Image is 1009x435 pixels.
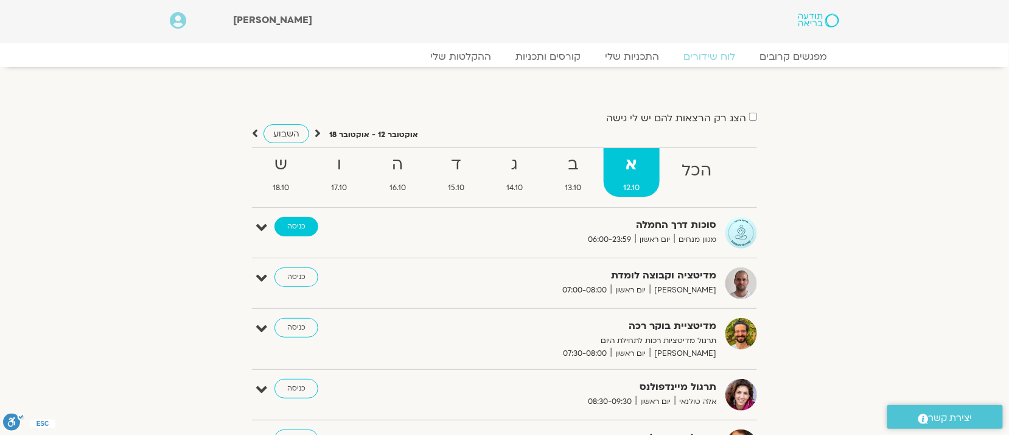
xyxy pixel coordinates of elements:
a: ו17.10 [312,148,367,197]
strong: ש [253,151,309,179]
strong: מדיטציה וקבוצה לומדת [418,267,716,284]
span: יום ראשון [611,347,650,360]
nav: Menu [170,51,839,63]
a: לוח שידורים [671,51,747,63]
strong: ג [487,151,543,179]
span: 16.10 [369,182,425,194]
a: כניסה [274,217,318,236]
span: [PERSON_NAME] [650,347,716,360]
strong: תרגול מיינדפולנס [418,379,716,395]
p: אוקטובר 12 - אוקטובר 18 [329,129,418,141]
span: 15.10 [428,182,484,194]
a: כניסה [274,318,318,338]
a: קורסים ותכניות [503,51,593,63]
a: מפגשים קרובים [747,51,839,63]
a: ה16.10 [369,148,425,197]
a: ב13.10 [545,148,601,197]
label: הצג רק הרצאות להם יש לי גישה [606,113,746,124]
strong: א [604,151,660,179]
span: 13.10 [545,182,601,194]
span: אלה טולנאי [675,395,716,408]
span: השבוע [273,128,299,140]
span: יום ראשון [611,284,650,297]
a: הכל [662,148,731,197]
span: יצירת קשר [929,410,972,426]
span: 18.10 [253,182,309,194]
span: 07:00-08:00 [558,284,611,297]
strong: ב [545,151,601,179]
a: השבוע [264,124,309,143]
span: 07:30-08:00 [559,347,611,360]
span: 12.10 [604,182,660,194]
span: 08:30-09:30 [584,395,636,408]
strong: סוכות דרך החמלה [418,217,716,233]
strong: הכל [662,157,731,185]
span: יום ראשון [635,233,674,246]
span: 17.10 [312,182,367,194]
a: ש18.10 [253,148,309,197]
a: כניסה [274,379,318,398]
span: יום ראשון [636,395,675,408]
span: 06:00-23:59 [584,233,635,246]
a: התכניות שלי [593,51,671,63]
span: [PERSON_NAME] [234,13,313,27]
span: מגוון מנחים [674,233,716,246]
strong: מדיטציית בוקר רכה [418,318,716,334]
span: 14.10 [487,182,543,194]
a: ג14.10 [487,148,543,197]
a: א12.10 [604,148,660,197]
a: ד15.10 [428,148,484,197]
span: [PERSON_NAME] [650,284,716,297]
strong: ו [312,151,367,179]
p: תרגול מדיטציות רכות לתחילת היום [418,334,716,347]
strong: ה [369,151,425,179]
a: יצירת קשר [887,405,1003,429]
strong: ד [428,151,484,179]
a: ההקלטות שלי [418,51,503,63]
a: כניסה [274,267,318,287]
